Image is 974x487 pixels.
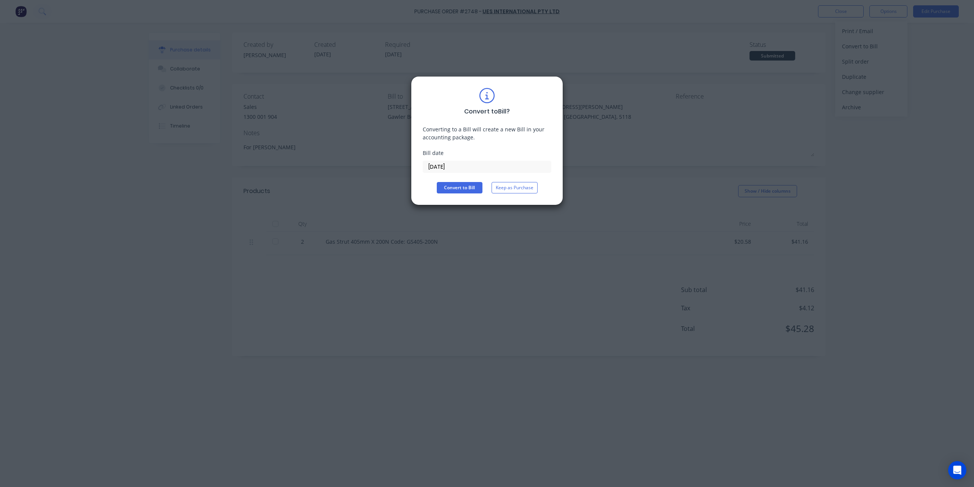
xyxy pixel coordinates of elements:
[492,182,538,193] button: Keep as Purchase
[423,149,551,157] div: Bill date
[464,107,510,116] div: Convert to Bill ?
[948,461,966,479] div: Open Intercom Messenger
[437,182,482,193] button: Convert to Bill
[423,125,551,141] div: Converting to a Bill will create a new Bill in your accounting package.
